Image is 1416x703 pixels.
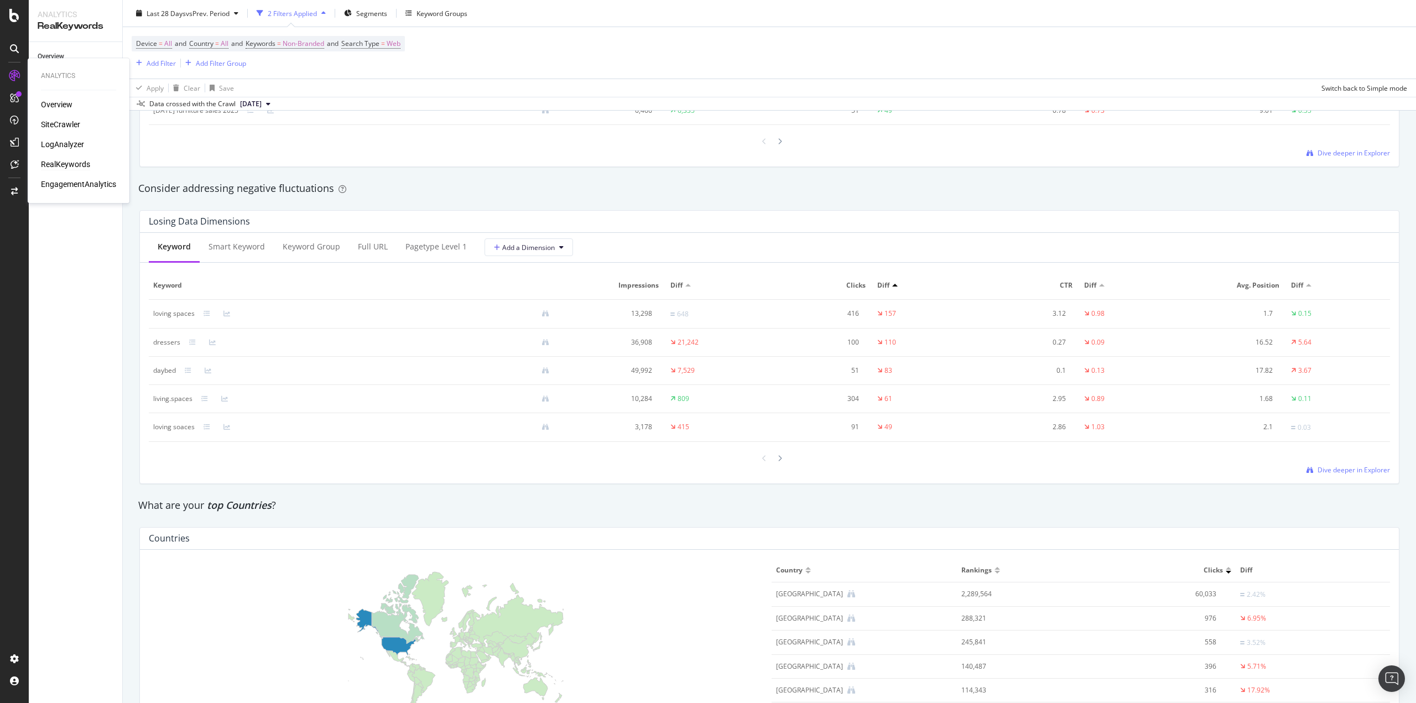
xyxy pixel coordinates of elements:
[153,337,180,347] div: dressers
[961,589,1065,599] div: 2,289,564
[158,241,191,252] div: Keyword
[132,79,164,97] button: Apply
[774,394,859,404] div: 304
[961,637,1065,647] div: 245,841
[774,309,859,319] div: 416
[884,309,896,319] div: 157
[189,39,214,48] span: Country
[776,613,843,623] div: Canada
[356,8,387,18] span: Segments
[153,106,238,116] div: labor day furniture sales 2025
[678,394,689,404] div: 809
[1085,685,1216,695] div: 316
[246,39,275,48] span: Keywords
[1291,280,1303,290] span: Diff
[252,4,330,22] button: 2 Filters Applied
[981,422,1066,432] div: 2.86
[1188,309,1273,319] div: 1.7
[1247,662,1266,671] div: 5.71%
[494,243,555,252] span: Add a Dimension
[1321,83,1407,92] div: Switch back to Simple mode
[774,280,866,290] span: Clicks
[774,422,859,432] div: 91
[1204,565,1223,575] span: Clicks
[341,39,379,48] span: Search Type
[776,662,843,671] div: India
[231,39,243,48] span: and
[776,685,843,695] div: Australia
[41,179,116,190] a: EngagementAnalytics
[1091,394,1105,404] div: 0.89
[340,4,392,22] button: Segments
[776,589,843,599] div: United States of America
[877,280,889,290] span: Diff
[1298,337,1311,347] div: 5.64
[1298,394,1311,404] div: 0.11
[401,4,472,22] button: Keyword Groups
[268,8,317,18] div: 2 Filters Applied
[41,119,80,130] a: SiteCrawler
[1240,565,1383,575] span: Diff
[147,8,186,18] span: Last 28 Days
[776,565,803,575] span: Country
[164,36,172,51] span: All
[1085,662,1216,671] div: 396
[1247,590,1266,600] div: 2.42%
[1091,337,1105,347] div: 0.09
[567,106,652,116] div: 6,466
[1085,589,1216,599] div: 60,033
[678,106,695,116] div: 6,335
[1188,337,1273,347] div: 16.52
[153,422,195,432] div: loving soaces
[38,51,64,63] div: Overview
[677,309,689,319] div: 648
[1240,593,1245,596] img: Equal
[485,238,573,256] button: Add a Dimension
[981,309,1066,319] div: 3.12
[181,56,246,70] button: Add Filter Group
[132,56,176,70] button: Add Filter
[358,241,388,252] div: Full URL
[981,394,1066,404] div: 2.95
[1084,280,1096,290] span: Diff
[41,139,84,150] div: LogAnalyzer
[1298,423,1311,433] div: 0.03
[1188,394,1273,404] div: 1.68
[38,51,114,63] a: Overview
[1085,613,1216,623] div: 976
[961,613,1065,623] div: 288,321
[670,280,683,290] span: Diff
[678,337,699,347] div: 21,242
[884,106,892,116] div: 49
[567,337,652,347] div: 36,908
[774,366,859,376] div: 51
[132,4,243,22] button: Last 28 DaysvsPrev. Period
[1188,422,1273,432] div: 2.1
[149,216,250,227] div: Losing Data Dimensions
[981,366,1066,376] div: 0.1
[149,99,236,109] div: Data crossed with the Crawl
[981,106,1066,116] div: 0.78
[283,36,324,51] span: Non-Branded
[387,36,400,51] span: Web
[169,79,200,97] button: Clear
[961,685,1065,695] div: 114,343
[149,533,190,544] div: Countries
[41,159,90,170] a: RealKeywords
[240,99,262,109] span: 2025 Sep. 12th
[41,99,72,110] a: Overview
[136,39,157,48] span: Device
[209,241,265,252] div: Smart Keyword
[1306,148,1390,158] a: Dive deeper in Explorer
[1091,106,1105,116] div: 0.73
[1240,641,1245,644] img: Equal
[567,394,652,404] div: 10,284
[1298,366,1311,376] div: 3.67
[1085,637,1216,647] div: 558
[219,83,234,92] div: Save
[327,39,339,48] span: and
[215,39,219,48] span: =
[1188,366,1273,376] div: 17.82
